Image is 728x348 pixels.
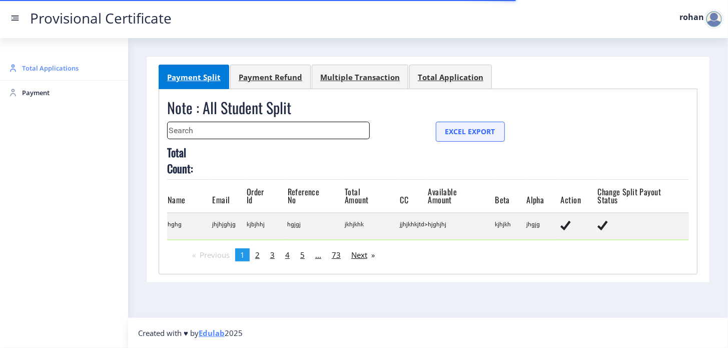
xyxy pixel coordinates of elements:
a: Edulab [199,328,225,338]
th: Order Id [246,179,287,213]
input: Search [167,122,370,139]
div: Payment Split [167,72,221,82]
th: Reference No [287,179,345,213]
span: 2 [255,250,260,260]
span: Payment [22,87,120,99]
span: 5 [300,250,305,260]
div: Payment Refund [239,72,302,82]
td: hghg [167,213,212,240]
th: Email [212,179,246,213]
span: 3 [270,250,275,260]
label: rohan [679,13,704,21]
button: Excel Export [436,122,505,142]
td: jkhjkhk [344,213,399,240]
th: Total Amount [344,179,399,213]
th: Beta [495,179,526,213]
a: Next page [346,248,380,261]
td: hjghjhj [428,213,495,240]
th: Name [167,179,212,213]
td: jhjhjghjg [212,213,246,240]
th: Alpha [526,179,560,213]
th: Action [560,179,597,213]
td: jjhjkhkjtd> [400,213,428,240]
th: Available Amount [428,179,495,213]
th: CC [400,179,428,213]
span: Created with ♥ by 2025 [138,328,243,338]
h3: Note : All Student Split [167,98,689,118]
span: 1 [240,250,245,260]
b: Total Count: [167,144,193,176]
ul: Pagination [167,248,689,261]
span: 4 [285,250,290,260]
th: Change Split Payout Status [597,179,689,213]
td: hgjgj [287,213,345,240]
span: Previous [200,250,230,260]
div: Multiple Transaction [320,72,400,82]
span: 73 [332,250,341,260]
span: Total Applications [22,62,120,74]
div: Total Application [418,72,483,82]
span: ... [315,250,321,260]
span: jhgjg [526,221,540,228]
a: Provisional Certificate [20,13,182,24]
span: kjhjkh [495,221,511,228]
td: kjbjhhj [246,213,287,240]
